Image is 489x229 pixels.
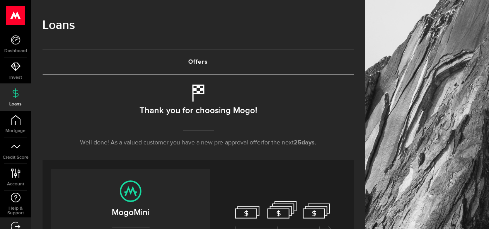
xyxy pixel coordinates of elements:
[43,49,354,75] ul: Tabs Navigation
[302,140,316,146] span: days.
[140,103,257,119] h2: Thank you for choosing Mogo!
[43,15,354,36] h1: Loans
[59,206,202,219] h2: MogoMini
[262,140,294,146] span: for the next
[43,50,354,75] a: Offers
[294,140,302,146] span: 25
[457,197,489,229] iframe: LiveChat chat widget
[80,140,262,146] span: Well done! As a valued customer you have a new pre-approval offer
